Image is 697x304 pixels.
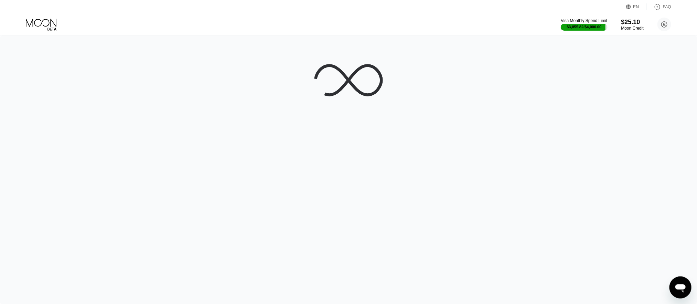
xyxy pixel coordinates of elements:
div: $3,855.82 / $4,000.00 [567,25,602,29]
iframe: Button to launch messaging window [669,276,691,298]
div: FAQ [663,4,671,9]
div: $25.10 [621,19,644,26]
div: EN [633,4,639,9]
div: EN [626,3,647,10]
div: Moon Credit [621,26,644,31]
div: Visa Monthly Spend Limit [561,18,607,23]
div: FAQ [647,3,671,10]
div: Visa Monthly Spend Limit$3,855.82/$4,000.00 [561,18,607,31]
div: $25.10Moon Credit [621,19,644,31]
